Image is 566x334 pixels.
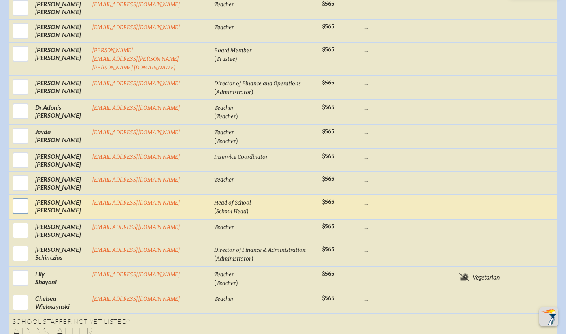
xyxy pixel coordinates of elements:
[92,271,181,278] a: [EMAIL_ADDRESS][DOMAIN_NAME]
[216,255,251,262] span: Administrator
[236,279,238,286] span: )
[364,223,421,231] p: ...
[92,24,181,31] a: [EMAIL_ADDRESS][DOMAIN_NAME]
[32,195,89,219] td: [PERSON_NAME] [PERSON_NAME]
[214,154,268,160] span: Inservice Coordinator
[322,128,334,135] span: $565
[235,54,237,62] span: )
[92,105,181,111] a: [EMAIL_ADDRESS][DOMAIN_NAME]
[92,1,181,8] a: [EMAIL_ADDRESS][DOMAIN_NAME]
[216,89,251,96] span: Administrator
[322,223,334,230] span: $565
[322,295,334,302] span: $565
[32,100,89,124] td: Adonis [PERSON_NAME]
[214,112,216,120] span: (
[214,279,216,286] span: (
[541,309,557,325] img: To the top
[32,266,89,291] td: Lily Shayani
[472,273,500,281] span: Vegetarian
[214,247,306,253] span: Director of Finance & Administration
[32,291,89,314] td: Chelsea Wieloszynski
[32,19,89,42] td: [PERSON_NAME] [PERSON_NAME]
[32,242,89,266] td: [PERSON_NAME] Schintzius
[92,176,181,183] a: [EMAIL_ADDRESS][DOMAIN_NAME]
[364,198,421,206] p: ...
[322,199,334,205] span: $565
[322,153,334,159] span: $565
[214,176,234,183] span: Teacher
[364,79,421,87] p: ...
[92,224,181,231] a: [EMAIL_ADDRESS][DOMAIN_NAME]
[216,138,236,144] span: Teacher
[251,88,253,95] span: )
[214,88,216,95] span: (
[236,112,238,120] span: )
[214,271,234,278] span: Teacher
[92,47,179,71] a: [PERSON_NAME][EMAIL_ADDRESS][PERSON_NAME][PERSON_NAME][DOMAIN_NAME]
[32,219,89,242] td: [PERSON_NAME] [PERSON_NAME]
[322,176,334,182] span: $565
[32,149,89,172] td: [PERSON_NAME] [PERSON_NAME]
[92,199,181,206] a: [EMAIL_ADDRESS][DOMAIN_NAME]
[214,1,234,8] span: Teacher
[539,307,558,326] button: Scroll Top
[214,137,216,144] span: (
[364,295,421,302] p: ...
[364,128,421,136] p: ...
[364,23,421,31] p: ...
[322,104,334,111] span: $565
[214,105,234,111] span: Teacher
[32,75,89,100] td: [PERSON_NAME] [PERSON_NAME]
[364,152,421,160] p: ...
[247,207,249,214] span: )
[214,207,216,214] span: (
[322,46,334,53] span: $565
[92,296,181,302] a: [EMAIL_ADDRESS][DOMAIN_NAME]
[364,270,421,278] p: ...
[236,137,238,144] span: )
[214,199,251,206] span: Head of School
[364,246,421,253] p: ...
[214,254,216,262] span: (
[364,46,421,54] p: ...
[322,270,334,277] span: $565
[92,154,181,160] a: [EMAIL_ADDRESS][DOMAIN_NAME]
[364,103,421,111] p: ...
[32,124,89,149] td: Jayda [PERSON_NAME]
[214,129,234,136] span: Teacher
[35,103,43,111] span: Dr.
[214,80,301,87] span: Director of Finance and Operations
[216,208,247,215] span: School Head
[32,42,89,75] td: [PERSON_NAME] [PERSON_NAME]
[251,254,253,262] span: )
[322,23,334,30] span: $565
[92,247,181,253] a: [EMAIL_ADDRESS][DOMAIN_NAME]
[32,172,89,195] td: [PERSON_NAME] [PERSON_NAME]
[364,175,421,183] p: ...
[214,296,234,302] span: Teacher
[216,280,236,287] span: Teacher
[322,0,334,7] span: $565
[322,246,334,253] span: $565
[214,24,234,31] span: Teacher
[216,113,236,120] span: Teacher
[214,224,234,231] span: Teacher
[92,129,181,136] a: [EMAIL_ADDRESS][DOMAIN_NAME]
[214,47,252,54] span: Board Member
[322,79,334,86] span: $565
[92,80,181,87] a: [EMAIL_ADDRESS][DOMAIN_NAME]
[214,54,216,62] span: (
[216,56,235,62] span: Trustee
